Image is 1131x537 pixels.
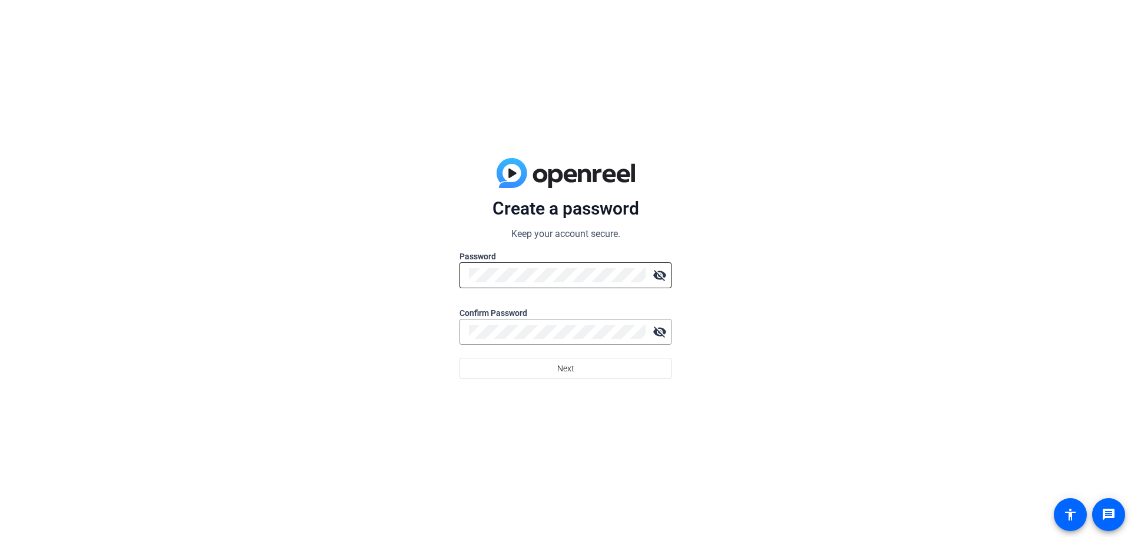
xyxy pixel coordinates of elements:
[459,251,672,262] label: Password
[459,358,672,379] button: Next
[1063,508,1077,522] mat-icon: accessibility
[459,307,672,319] label: Confirm Password
[648,263,672,287] mat-icon: visibility_off
[459,197,672,220] p: Create a password
[1102,508,1116,522] mat-icon: message
[648,320,672,344] mat-icon: visibility_off
[497,158,635,189] img: blue-gradient.svg
[459,227,672,241] p: Keep your account secure.
[557,357,574,380] span: Next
